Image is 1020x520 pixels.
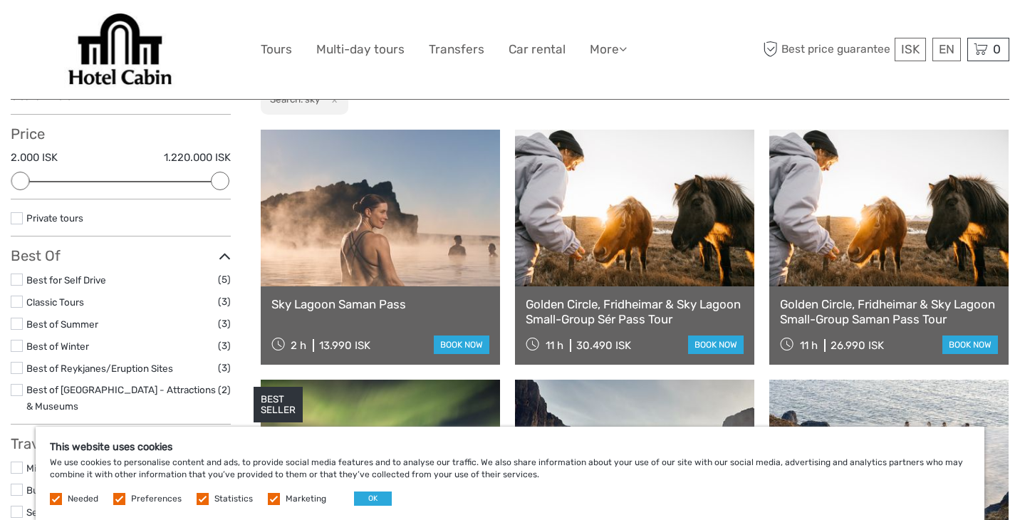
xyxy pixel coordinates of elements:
[218,382,231,398] span: (2)
[26,384,216,412] a: Best of [GEOGRAPHIC_DATA] - Attractions & Museums
[218,360,231,376] span: (3)
[942,336,998,354] a: book now
[164,22,181,39] button: Open LiveChat chat widget
[218,293,231,310] span: (3)
[831,339,884,352] div: 26.990 ISK
[26,318,98,330] a: Best of Summer
[131,493,182,505] label: Preferences
[546,339,563,352] span: 11 h
[291,339,306,352] span: 2 h
[26,484,43,496] a: Bus
[254,387,303,422] div: BEST SELLER
[20,25,161,36] p: We're away right now. Please check back later!
[354,492,392,506] button: OK
[991,42,1003,56] span: 0
[901,42,920,56] span: ISK
[590,39,627,60] a: More
[932,38,961,61] div: EN
[760,38,892,61] span: Best price guarantee
[800,339,818,352] span: 11 h
[214,493,253,505] label: Statistics
[26,462,88,474] a: Mini Bus / Car
[11,435,231,452] h3: Travel Method
[271,297,489,311] a: Sky Lagoon Saman Pass
[64,11,177,88] img: Our services
[11,247,231,264] h3: Best Of
[319,339,370,352] div: 13.990 ISK
[218,271,231,288] span: (5)
[688,336,744,354] a: book now
[26,296,84,308] a: Classic Tours
[26,506,71,518] a: Self-Drive
[36,427,984,520] div: We use cookies to personalise content and ads, to provide social media features and to analyse ou...
[286,493,326,505] label: Marketing
[434,336,489,354] a: book now
[429,39,484,60] a: Transfers
[164,150,231,165] label: 1.220.000 ISK
[526,297,744,326] a: Golden Circle, Fridheimar & Sky Lagoon Small-Group Sér Pass Tour
[509,39,566,60] a: Car rental
[11,125,231,142] h3: Price
[576,339,631,352] div: 30.490 ISK
[26,363,173,374] a: Best of Reykjanes/Eruption Sites
[261,39,292,60] a: Tours
[68,493,98,505] label: Needed
[316,39,405,60] a: Multi-day tours
[26,340,89,352] a: Best of Winter
[26,274,106,286] a: Best for Self Drive
[218,316,231,332] span: (3)
[50,441,970,453] h5: This website uses cookies
[218,338,231,354] span: (3)
[780,297,998,326] a: Golden Circle, Fridheimar & Sky Lagoon Small-Group Saman Pass Tour
[11,150,58,165] label: 2.000 ISK
[26,212,83,224] a: Private tours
